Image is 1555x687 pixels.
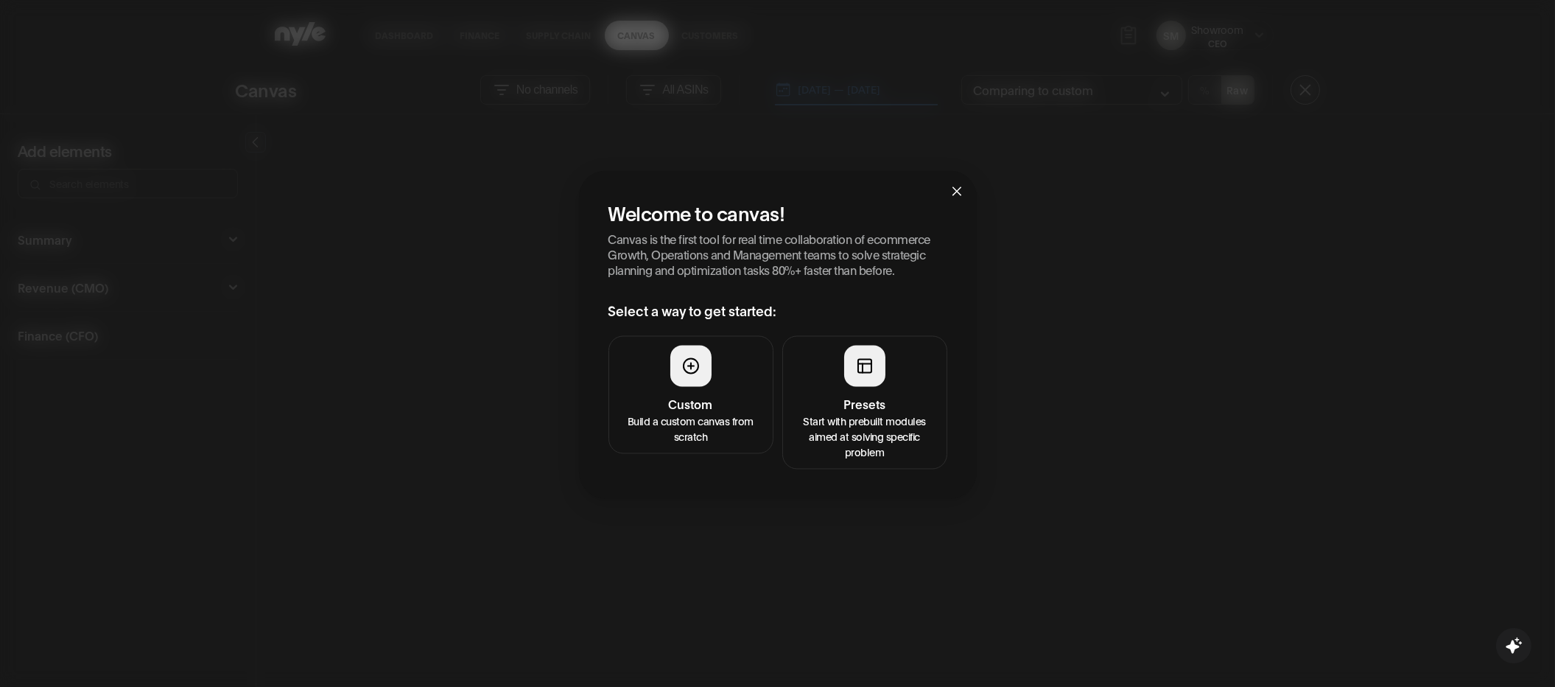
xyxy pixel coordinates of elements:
h3: Select a way to get started: [608,301,947,321]
p: Build a custom canvas from scratch [618,414,764,444]
button: CustomBuild a custom canvas from scratch [608,336,773,454]
p: Canvas is the first tool for real time collaboration of ecommerce Growth, Operations and Manageme... [608,231,947,278]
span: close [951,186,963,198]
h4: Presets [792,396,938,414]
h4: Custom [618,396,764,414]
button: Close [937,171,977,211]
p: Start with prebuilt modules aimed at solving specific problem [792,414,938,460]
button: PresetsStart with prebuilt modules aimed at solving specific problem [782,336,947,470]
h2: Welcome to canvas! [608,200,947,226]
